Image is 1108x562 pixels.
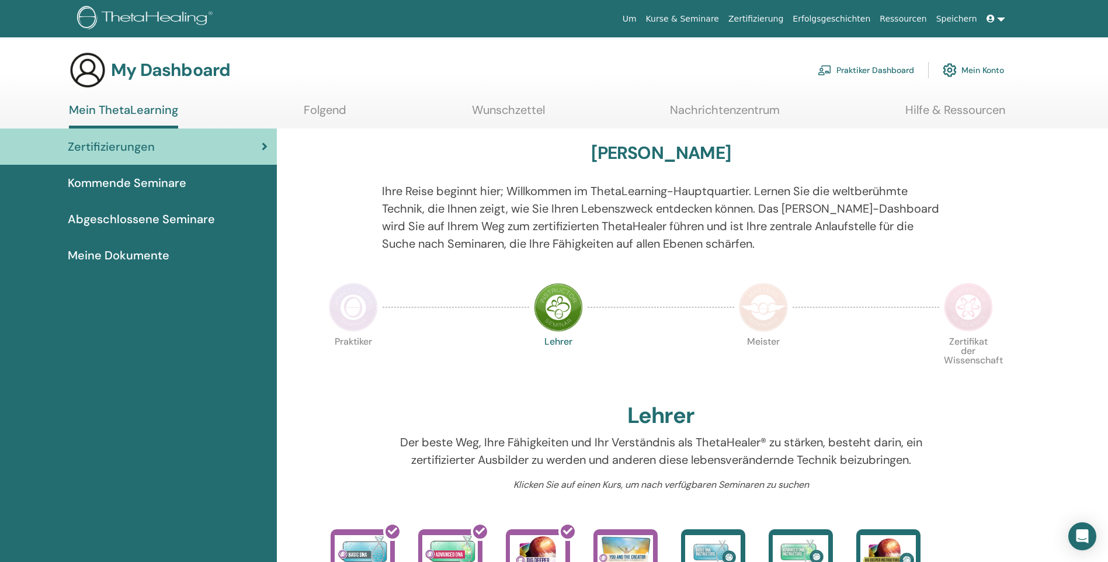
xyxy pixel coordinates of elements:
[670,103,780,126] a: Nachrichtenzentrum
[739,337,788,386] p: Meister
[382,478,940,492] p: Klicken Sie auf einen Kurs, um nach verfügbaren Seminaren zu suchen
[618,8,641,30] a: Um
[724,8,788,30] a: Zertifizierung
[111,60,230,81] h3: My Dashboard
[818,65,832,75] img: chalkboard-teacher.svg
[943,60,957,80] img: cog.svg
[944,337,993,386] p: Zertifikat der Wissenschaft
[304,103,346,126] a: Folgend
[534,283,583,332] img: Instructor
[641,8,724,30] a: Kurse & Seminare
[932,8,982,30] a: Speichern
[329,337,378,386] p: Praktiker
[627,403,694,429] h2: Lehrer
[68,174,186,192] span: Kommende Seminare
[739,283,788,332] img: Master
[1068,522,1096,550] div: Open Intercom Messenger
[382,433,940,469] p: Der beste Weg, Ihre Fähigkeiten und Ihr Verständnis als ThetaHealer® zu stärken, besteht darin, e...
[69,51,106,89] img: generic-user-icon.jpg
[382,182,940,252] p: Ihre Reise beginnt hier; Willkommen im ThetaLearning-Hauptquartier. Lernen Sie die weltberühmte T...
[472,103,545,126] a: Wunschzettel
[329,283,378,332] img: Practitioner
[905,103,1005,126] a: Hilfe & Ressourcen
[68,247,169,264] span: Meine Dokumente
[68,138,155,155] span: Zertifizierungen
[591,143,731,164] h3: [PERSON_NAME]
[68,210,215,228] span: Abgeschlossene Seminare
[944,283,993,332] img: Certificate of Science
[875,8,931,30] a: Ressourcen
[788,8,875,30] a: Erfolgsgeschichten
[77,6,217,32] img: logo.png
[534,337,583,386] p: Lehrer
[943,57,1004,83] a: Mein Konto
[69,103,178,129] a: Mein ThetaLearning
[818,57,914,83] a: Praktiker Dashboard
